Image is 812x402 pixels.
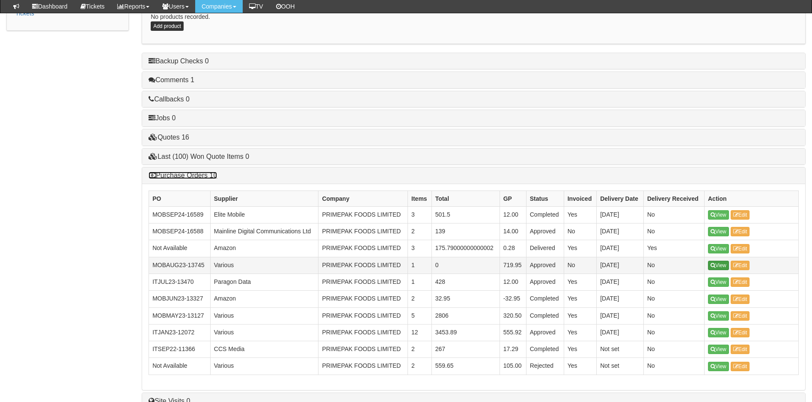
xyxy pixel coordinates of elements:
[318,257,408,274] td: PRIMEPAK FOODS LIMITED
[564,274,597,290] td: Yes
[149,223,211,240] td: MOBSEP24-16588
[526,358,564,375] td: Rejected
[526,223,564,240] td: Approved
[643,291,704,307] td: No
[149,291,211,307] td: MOBJUN23-13327
[210,223,318,240] td: Mainline Digital Communications Ltd
[408,291,432,307] td: 2
[210,341,318,358] td: CCS Media
[149,172,217,179] a: Purchase Orders 10
[500,206,526,223] td: 12.00
[149,57,209,65] a: Backup Checks 0
[731,210,750,220] a: Edit
[500,307,526,324] td: 320.50
[708,244,729,253] a: View
[597,257,644,274] td: [DATE]
[408,240,432,257] td: 3
[704,191,798,206] th: Action
[318,223,408,240] td: PRIMEPAK FOODS LIMITED
[149,153,249,160] a: Last (100) Won Quote Items 0
[210,324,318,341] td: Various
[643,341,704,358] td: No
[731,328,750,337] a: Edit
[597,307,644,324] td: [DATE]
[500,291,526,307] td: -32.95
[643,191,704,206] th: Delivery Received
[643,358,704,375] td: No
[643,223,704,240] td: No
[149,341,211,358] td: ITSEP22-11366
[408,341,432,358] td: 2
[142,4,806,44] div: No products recorded.
[210,307,318,324] td: Various
[149,307,211,324] td: MOBMAY23-13127
[708,261,729,270] a: View
[564,341,597,358] td: Yes
[597,358,644,375] td: Not set
[643,307,704,324] td: No
[708,227,729,236] a: View
[408,324,432,341] td: 12
[149,191,211,206] th: PO
[526,240,564,257] td: Delivered
[526,291,564,307] td: Completed
[318,358,408,375] td: PRIMEPAK FOODS LIMITED
[149,95,190,103] a: Callbacks 0
[526,274,564,290] td: Approved
[149,324,211,341] td: ITJAN23-12072
[500,341,526,358] td: 17.29
[500,223,526,240] td: 14.00
[708,311,729,321] a: View
[500,358,526,375] td: 105.00
[408,206,432,223] td: 3
[431,358,500,375] td: 559.65
[149,206,211,223] td: MOBSEP24-16589
[431,223,500,240] td: 139
[597,191,644,206] th: Delivery Date
[597,206,644,223] td: [DATE]
[431,324,500,341] td: 3453.89
[408,223,432,240] td: 2
[597,274,644,290] td: [DATE]
[643,206,704,223] td: No
[564,191,597,206] th: Invoiced
[318,240,408,257] td: PRIMEPAK FOODS LIMITED
[149,274,211,290] td: ITJUL23-13470
[431,307,500,324] td: 2806
[431,274,500,290] td: 428
[210,240,318,257] td: Amazon
[500,240,526,257] td: 0.28
[643,324,704,341] td: No
[149,134,189,141] a: Quotes 16
[408,274,432,290] td: 1
[500,324,526,341] td: 555.92
[526,341,564,358] td: Completed
[408,307,432,324] td: 5
[431,240,500,257] td: 175.79000000000002
[526,191,564,206] th: Status
[564,240,597,257] td: Yes
[149,358,211,375] td: Not Available
[708,210,729,220] a: View
[731,277,750,287] a: Edit
[597,223,644,240] td: [DATE]
[731,345,750,354] a: Edit
[708,277,729,287] a: View
[564,291,597,307] td: Yes
[210,358,318,375] td: Various
[526,206,564,223] td: Completed
[643,240,704,257] td: Yes
[500,274,526,290] td: 12.00
[318,206,408,223] td: PRIMEPAK FOODS LIMITED
[431,257,500,274] td: 0
[708,328,729,337] a: View
[431,291,500,307] td: 32.95
[210,257,318,274] td: Various
[149,257,211,274] td: MOBAUG23-13745
[564,307,597,324] td: Yes
[526,257,564,274] td: Approved
[210,191,318,206] th: Supplier
[149,76,194,83] a: Comments 1
[318,307,408,324] td: PRIMEPAK FOODS LIMITED
[708,362,729,371] a: View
